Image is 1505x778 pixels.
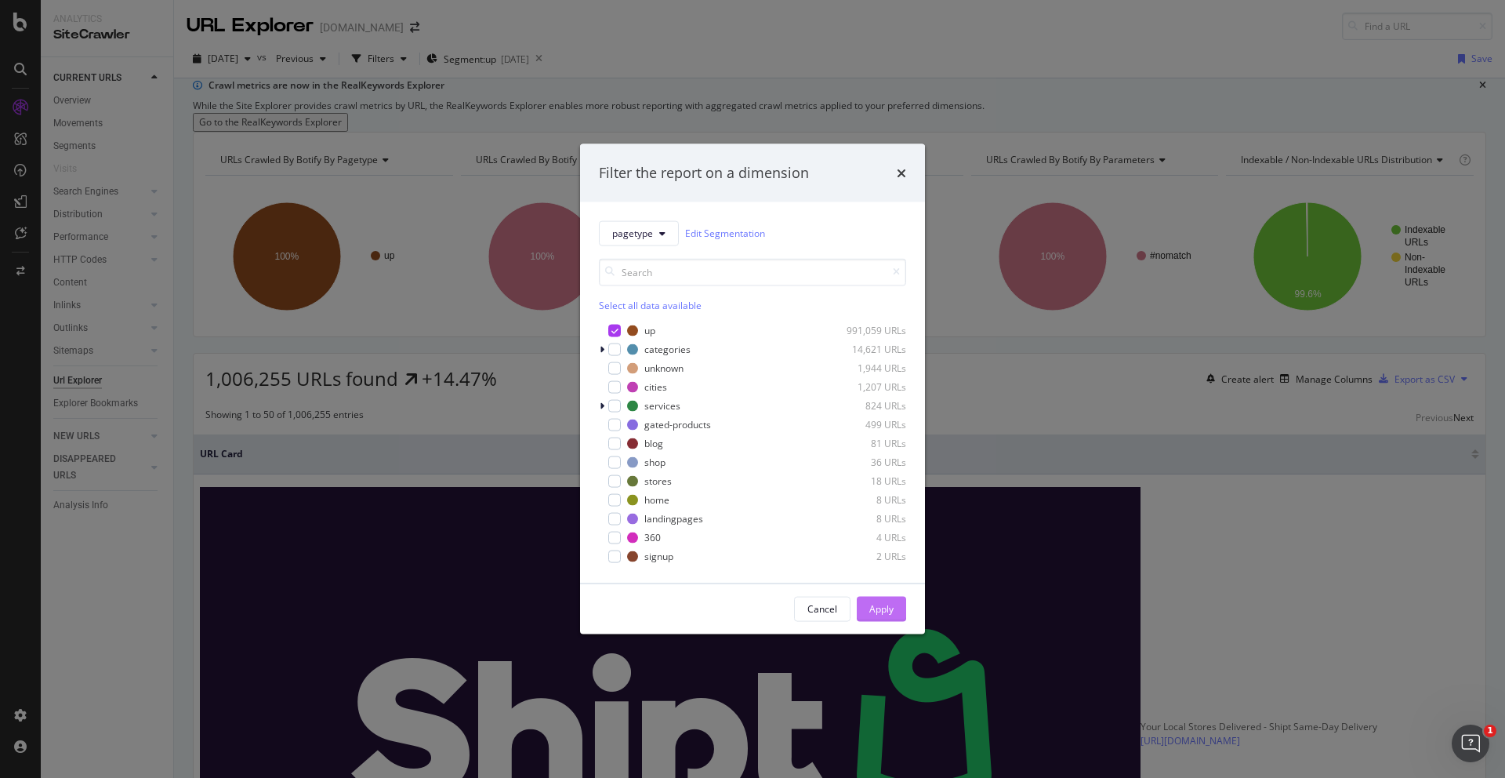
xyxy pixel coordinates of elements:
[644,456,665,469] div: shop
[644,418,711,431] div: gated-products
[794,596,850,621] button: Cancel
[599,258,906,285] input: Search
[644,550,673,563] div: signup
[829,531,906,544] div: 4 URLs
[829,474,906,488] div: 18 URLs
[1484,725,1496,737] span: 1
[829,324,906,337] div: 991,059 URLs
[869,602,894,616] div: Apply
[829,437,906,450] div: 81 URLs
[829,380,906,394] div: 1,207 URLs
[644,324,655,337] div: up
[685,225,765,242] a: Edit Segmentation
[580,144,925,634] div: modal
[644,343,691,356] div: categories
[644,380,667,394] div: cities
[644,531,661,544] div: 360
[857,596,906,621] button: Apply
[644,512,703,525] div: landingpages
[807,602,837,616] div: Cancel
[599,298,906,311] div: Select all data available
[644,362,684,375] div: unknown
[829,343,906,356] div: 14,621 URLs
[599,220,679,245] button: pagetype
[644,437,663,450] div: blog
[644,474,672,488] div: stores
[829,456,906,469] div: 36 URLs
[829,550,906,563] div: 2 URLs
[897,163,906,184] div: times
[644,399,680,413] div: services
[644,493,669,507] div: home
[829,418,906,431] div: 499 URLs
[612,227,653,240] span: pagetype
[829,362,906,375] div: 1,944 URLs
[829,512,906,525] div: 8 URLs
[1452,725,1489,762] iframe: Intercom live chat
[829,493,906,507] div: 8 URLs
[829,399,906,413] div: 824 URLs
[599,163,809,184] div: Filter the report on a dimension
